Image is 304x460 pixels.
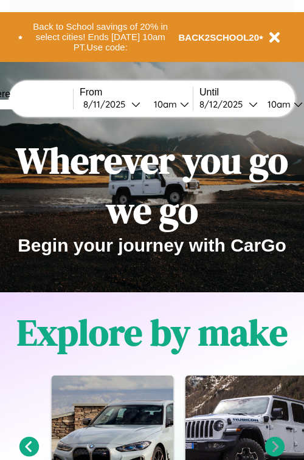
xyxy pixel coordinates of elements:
div: 8 / 11 / 2025 [83,98,131,110]
b: BACK2SCHOOL20 [179,32,260,43]
h1: Explore by make [17,307,288,357]
label: From [80,87,193,98]
button: Back to School savings of 20% in select cities! Ends [DATE] 10am PT.Use code: [22,18,179,56]
div: 10am [261,98,294,110]
div: 10am [148,98,180,110]
div: 8 / 12 / 2025 [199,98,249,110]
button: 8/11/2025 [80,98,144,111]
button: 10am [144,98,193,111]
